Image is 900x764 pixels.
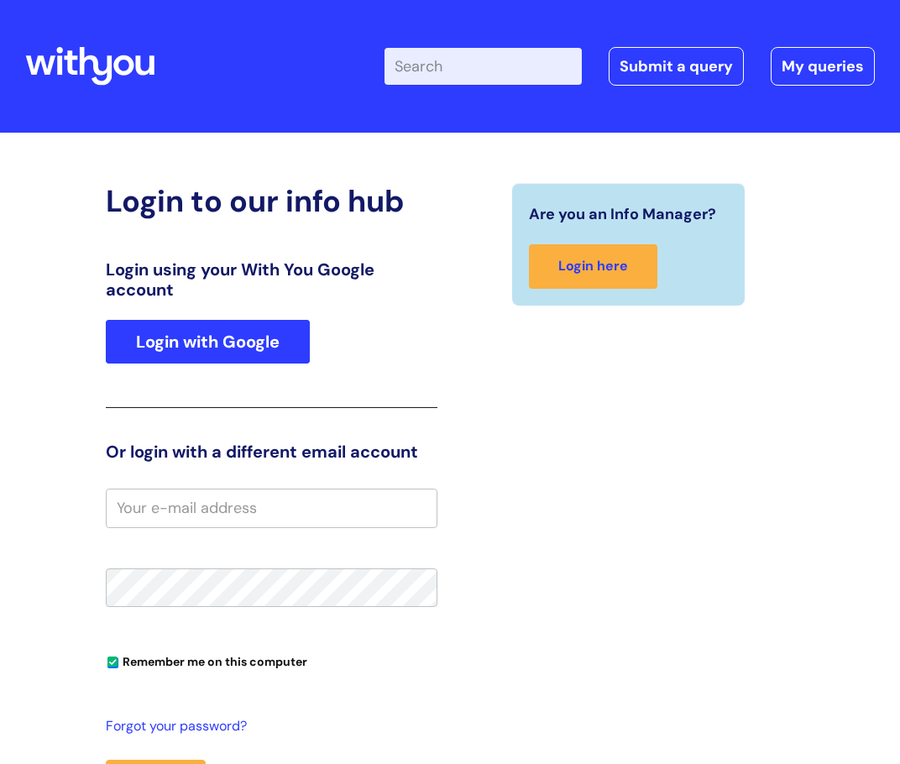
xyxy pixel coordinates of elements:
[529,244,657,289] a: Login here
[106,183,437,219] h2: Login to our info hub
[106,259,437,300] h3: Login using your With You Google account
[385,48,582,85] input: Search
[106,320,310,364] a: Login with Google
[771,47,875,86] a: My queries
[609,47,744,86] a: Submit a query
[106,489,437,527] input: Your e-mail address
[106,442,437,462] h3: Or login with a different email account
[107,657,118,668] input: Remember me on this computer
[106,647,437,674] div: You can uncheck this option if you're logging in from a shared device
[106,651,307,669] label: Remember me on this computer
[529,201,716,228] span: Are you an Info Manager?
[106,714,429,739] a: Forgot your password?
